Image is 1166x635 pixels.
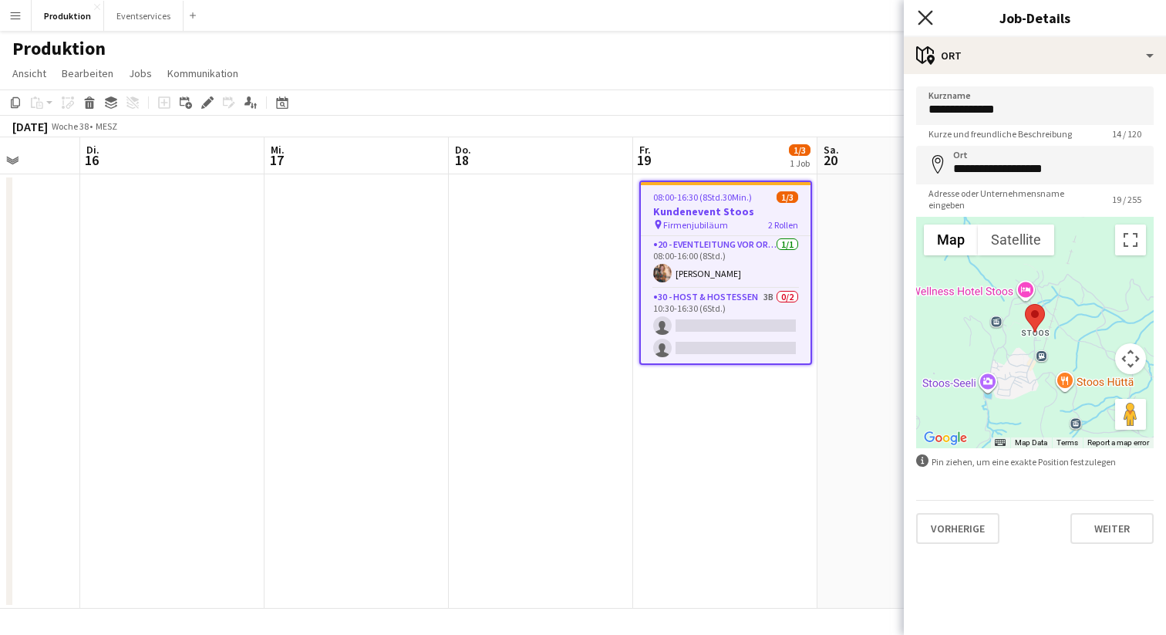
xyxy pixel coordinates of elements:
button: Toggle fullscreen view [1115,225,1146,255]
h3: Kundenevent Stoos [641,204,810,218]
span: Do. [455,143,471,157]
button: Keyboard shortcuts [995,437,1006,448]
span: 1/3 [777,191,798,203]
span: Sa. [824,143,839,157]
app-card-role: 20 - Eventleitung vor Ort (ZP)1/108:00-16:00 (8Std.)[PERSON_NAME] [641,236,810,289]
span: Jobs [129,66,152,80]
span: 19 [637,151,651,169]
div: [DATE] [12,119,48,134]
a: Terms (opens in new tab) [1056,438,1078,447]
span: Fr. [639,143,651,157]
a: Bearbeiten [56,63,120,83]
a: Jobs [123,63,158,83]
button: Show street map [924,225,978,255]
span: 08:00-16:30 (8Std.30Min.) [653,191,752,203]
span: 18 [453,151,471,169]
button: Drag Pegman onto the map to open Street View [1115,399,1146,430]
span: Kurze und freundliche Beschreibung [916,128,1084,140]
h3: Job-Details [904,8,1166,28]
span: Adresse oder Unternehmensname eingeben [916,187,1100,211]
a: Ansicht [6,63,52,83]
span: 19 / 255 [1100,194,1154,205]
span: Kommunikation [167,66,238,80]
span: 17 [268,151,285,169]
img: Google [920,428,971,448]
h1: Produktion [12,37,106,60]
span: 16 [84,151,99,169]
span: Woche 38 [51,120,89,132]
span: 2 Rollen [768,219,798,231]
div: 1 Job [790,157,810,169]
div: Pin ziehen, um eine exakte Position festzulegen [916,454,1154,469]
button: Eventservices [104,1,184,31]
span: 1/3 [789,144,810,156]
span: Di. [86,143,99,157]
button: Vorherige [916,513,999,544]
button: Weiter [1070,513,1154,544]
button: Map camera controls [1115,343,1146,374]
span: Bearbeiten [62,66,113,80]
app-card-role: 30 - Host & Hostessen3B0/210:30-16:30 (6Std.) [641,289,810,363]
div: Ort [904,37,1166,74]
button: Produktion [32,1,104,31]
a: Report a map error [1087,438,1149,447]
div: MESZ [96,120,117,132]
button: Show satellite imagery [978,225,1054,255]
button: Map Data [1015,437,1047,448]
span: Mi. [271,143,285,157]
app-job-card: 08:00-16:30 (8Std.30Min.)1/3Kundenevent Stoos Firmenjubiläum2 Rollen20 - Eventleitung vor Ort (ZP... [639,181,812,365]
a: Kommunikation [161,63,244,83]
a: Open this area in Google Maps (opens a new window) [920,428,971,448]
span: 14 / 120 [1100,128,1154,140]
span: 20 [821,151,839,169]
span: Ansicht [12,66,46,80]
span: Firmenjubiläum [663,219,728,231]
